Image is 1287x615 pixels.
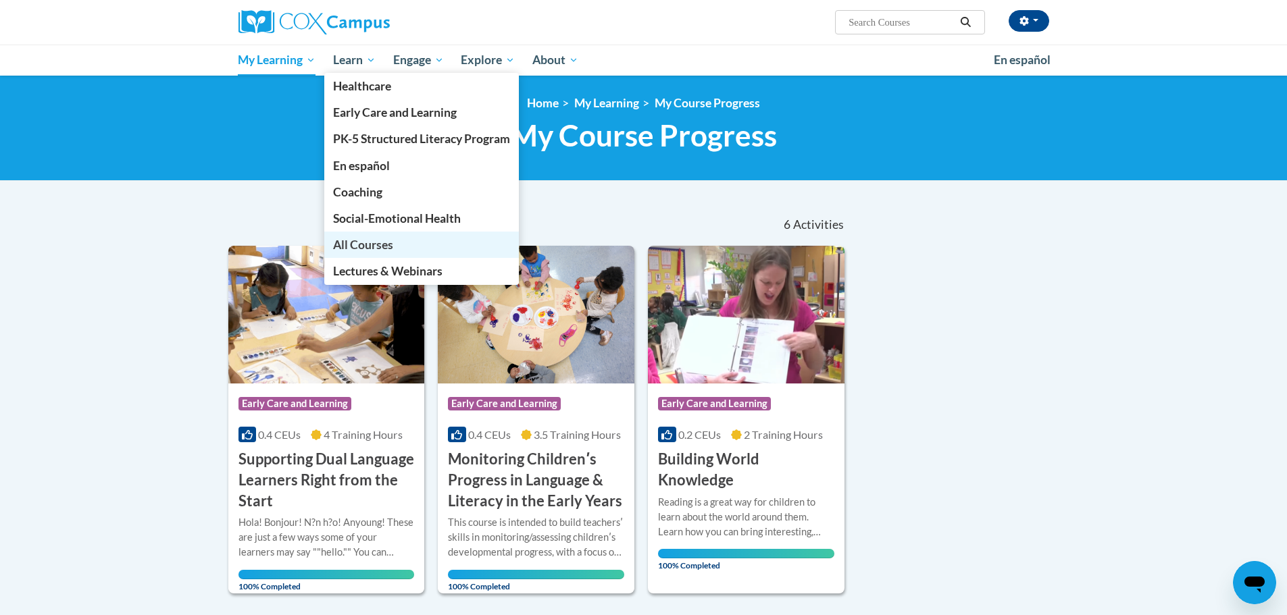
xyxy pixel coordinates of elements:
[438,246,634,593] a: Course LogoEarly Care and Learning0.4 CEUs3.5 Training Hours Monitoring Childrenʹs Progress in La...
[655,96,760,110] a: My Course Progress
[333,185,382,199] span: Coaching
[333,211,461,225] span: Social-Emotional Health
[448,515,624,560] div: This course is intended to build teachersʹ skills in monitoring/assessing childrenʹs developmenta...
[333,52,376,68] span: Learn
[658,549,834,570] span: 100% Completed
[324,99,519,126] a: Early Care and Learning
[527,96,559,110] a: Home
[658,449,834,491] h3: Building World Knowledge
[238,570,415,591] span: 100% Completed
[1233,561,1276,604] iframe: Button to launch messaging window
[324,126,519,152] a: PK-5 Structured Literacy Program
[238,515,415,560] div: Hola! Bonjour! N?n h?o! Anyoung! These are just a few ways some of your learners may say ""hello....
[230,45,325,76] a: My Learning
[238,570,415,579] div: Your progress
[438,246,634,383] img: Course Logo
[238,10,495,34] a: Cox Campus
[324,232,519,258] a: All Courses
[847,14,955,30] input: Search Courses
[648,246,844,383] img: Course Logo
[333,79,391,93] span: Healthcare
[1009,10,1049,32] button: Account Settings
[658,495,834,539] div: Reading is a great way for children to learn about the world around them. Learn how you can bring...
[238,52,316,68] span: My Learning
[534,428,621,441] span: 3.5 Training Hours
[333,132,510,146] span: PK-5 Structured Literacy Program
[333,238,393,252] span: All Courses
[955,14,976,30] button: Search
[324,258,519,284] a: Lectures & Webinars
[393,52,444,68] span: Engage
[324,73,519,99] a: Healthcare
[744,428,823,441] span: 2 Training Hours
[574,96,639,110] a: My Learning
[324,45,384,76] a: Learn
[333,159,390,173] span: En español
[238,449,415,511] h3: Supporting Dual Language Learners Right from the Start
[452,45,524,76] a: Explore
[324,179,519,205] a: Coaching
[228,246,425,383] img: Course Logo
[448,449,624,511] h3: Monitoring Childrenʹs Progress in Language & Literacy in the Early Years
[784,217,790,232] span: 6
[228,246,425,593] a: Course LogoEarly Care and Learning0.4 CEUs4 Training Hours Supporting Dual Language Learners Righ...
[524,45,587,76] a: About
[324,205,519,232] a: Social-Emotional Health
[384,45,453,76] a: Engage
[448,397,561,410] span: Early Care and Learning
[793,217,844,232] span: Activities
[648,246,844,593] a: Course LogoEarly Care and Learning0.2 CEUs2 Training Hours Building World KnowledgeReading is a g...
[994,53,1051,67] span: En español
[468,428,511,441] span: 0.4 CEUs
[448,570,624,579] div: Your progress
[333,105,457,119] span: Early Care and Learning
[678,428,721,441] span: 0.2 CEUs
[333,264,443,278] span: Lectures & Webinars
[448,570,624,591] span: 100% Completed
[258,428,301,441] span: 0.4 CEUs
[658,549,834,558] div: Your progress
[658,397,771,410] span: Early Care and Learning
[510,117,777,153] span: My Course Progress
[218,45,1069,76] div: Main menu
[324,153,519,179] a: En español
[324,428,403,441] span: 4 Training Hours
[238,10,390,34] img: Cox Campus
[532,52,578,68] span: About
[238,397,351,410] span: Early Care and Learning
[461,52,515,68] span: Explore
[985,46,1059,74] a: En español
